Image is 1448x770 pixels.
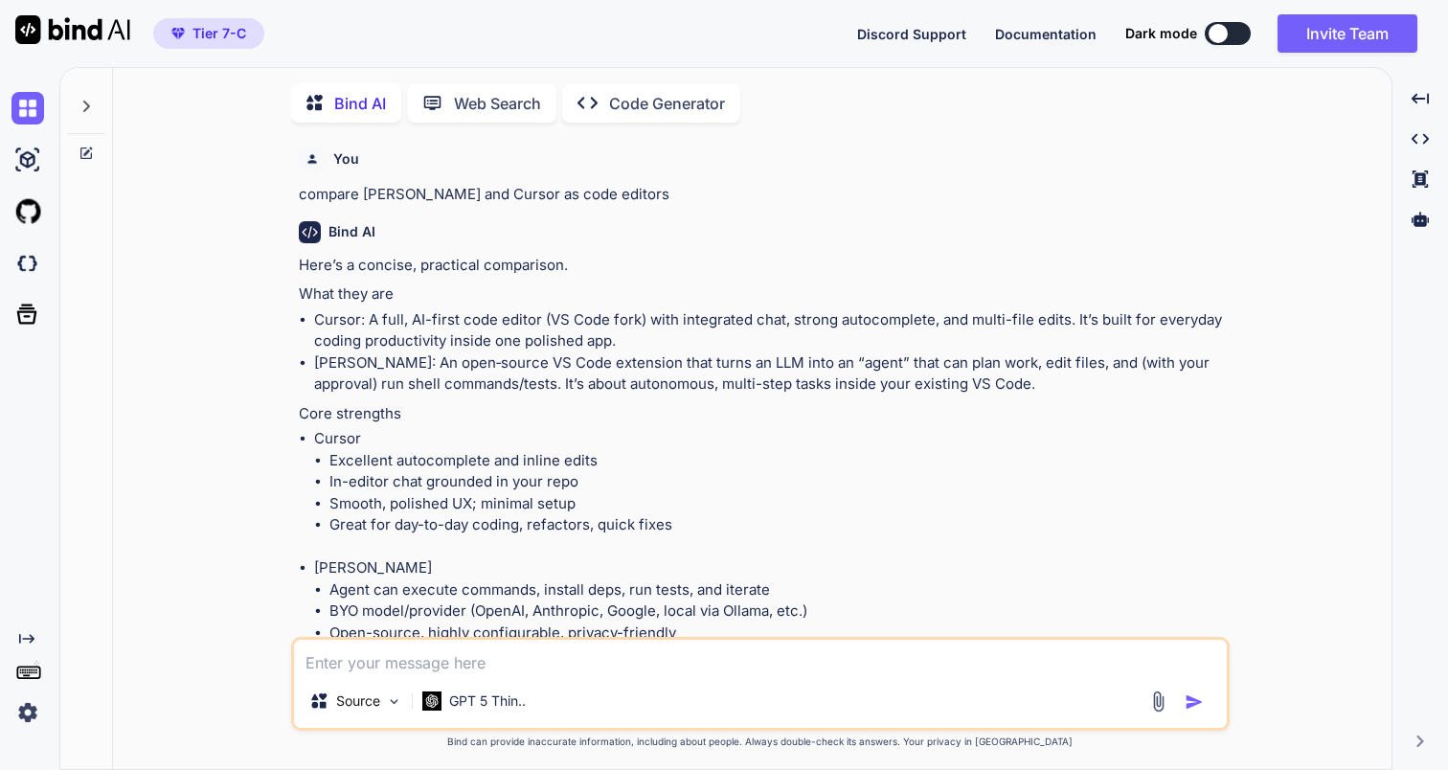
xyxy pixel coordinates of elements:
p: What they are [299,283,1226,306]
h6: Bind AI [328,222,375,241]
p: Source [336,691,380,711]
img: darkCloudIdeIcon [11,247,44,280]
button: premiumTier 7-C [153,18,264,49]
img: Pick Models [386,693,402,710]
img: Bind AI [15,15,130,44]
li: Cursor: A full, AI-first code editor (VS Code fork) with integrated chat, strong autocomplete, an... [314,309,1226,352]
li: Great for day-to-day coding, refactors, quick fixes [329,514,1226,536]
span: Tier 7-C [192,24,246,43]
p: Bind AI [334,92,386,115]
li: Excellent autocomplete and inline edits [329,450,1226,472]
p: GPT 5 Thin.. [449,691,526,711]
button: Documentation [995,24,1097,44]
p: Here’s a concise, practical comparison. [299,255,1226,277]
p: Bind can provide inaccurate information, including about people. Always double-check its answers.... [291,735,1230,749]
li: [PERSON_NAME]: An open‑source VS Code extension that turns an LLM into an “agent” that can plan w... [314,352,1226,396]
li: In-editor chat grounded in your repo [329,471,1226,493]
img: settings [11,696,44,729]
img: icon [1185,692,1204,712]
p: compare [PERSON_NAME] and Cursor as code editors [299,184,1226,206]
span: Discord Support [857,26,966,42]
span: Dark mode [1125,24,1197,43]
img: attachment [1147,691,1169,713]
li: [PERSON_NAME] [314,557,1226,687]
p: Code Generator [609,92,725,115]
button: Discord Support [857,24,966,44]
img: chat [11,92,44,125]
p: Core strengths [299,403,1226,425]
li: Cursor [314,428,1226,557]
img: GPT 5 Thinking High [422,691,441,710]
li: Agent can execute commands, install deps, run tests, and iterate [329,579,1226,601]
li: Smooth, polished UX; minimal setup [329,493,1226,515]
img: ai-studio [11,144,44,176]
img: githubLight [11,195,44,228]
button: Invite Team [1278,14,1417,53]
img: premium [171,28,185,39]
p: Web Search [454,92,541,115]
li: BYO model/provider (OpenAI, Anthropic, Google, local via Ollama, etc.) [329,600,1226,623]
h6: You [333,149,359,169]
li: Open-source, highly configurable, privacy-friendly [329,623,1226,645]
span: Documentation [995,26,1097,42]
